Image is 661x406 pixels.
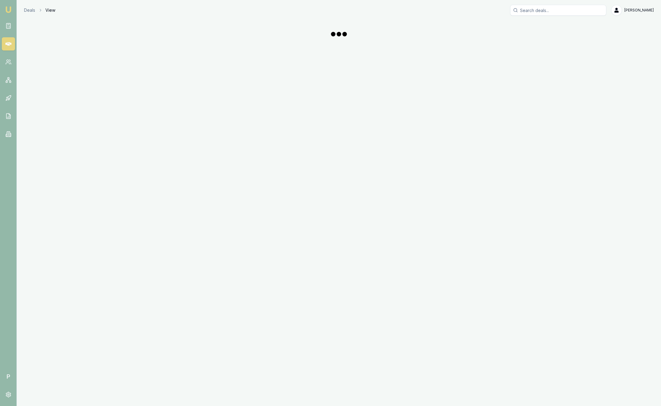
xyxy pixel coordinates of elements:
span: P [2,370,15,383]
a: Deals [24,7,35,13]
span: View [45,7,55,13]
nav: breadcrumb [24,7,55,13]
img: emu-icon-u.png [5,6,12,13]
input: Search deals [510,5,606,16]
span: [PERSON_NAME] [624,8,654,13]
